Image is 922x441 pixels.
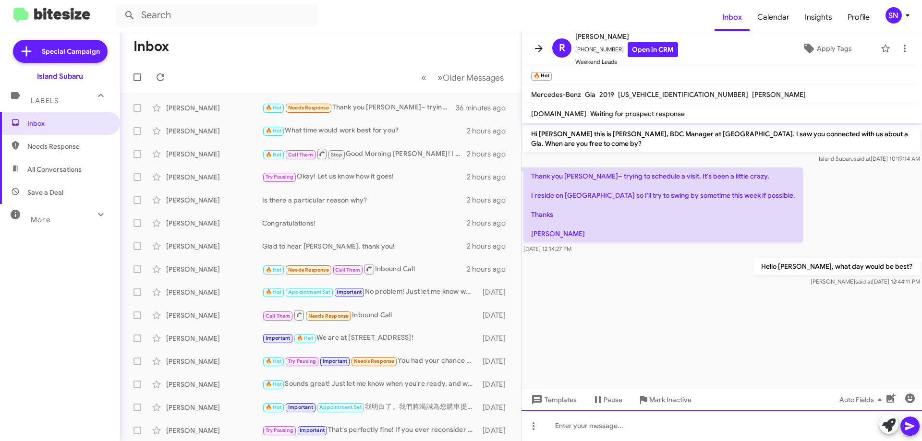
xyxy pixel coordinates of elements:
span: said at [855,278,872,285]
div: Okay! Let us know how it goes! [262,171,467,182]
span: Important [323,358,348,364]
button: Pause [584,391,630,408]
span: 🔥 Hot [266,267,282,273]
span: More [31,215,50,224]
span: 🔥 Hot [266,404,282,410]
div: [PERSON_NAME] [166,195,262,205]
span: 🔥 Hot [266,128,282,134]
a: Insights [797,3,840,31]
div: What time would work best for you? [262,125,467,136]
span: [DATE] 12:14:27 PM [523,245,571,252]
span: Needs Response [27,142,109,151]
span: [PHONE_NUMBER] [575,42,678,57]
div: [DATE] [478,380,513,389]
div: That's perfectly fine! If you ever reconsider or want to explore options in the future, feel free... [262,425,478,436]
div: Inbound Call [262,309,478,321]
button: Auto Fields [832,391,893,408]
p: Hello [PERSON_NAME], what day would be best? [753,258,920,275]
small: 🔥 Hot [531,72,552,81]
div: Inbound Call [262,263,467,275]
span: Try Pausing [266,427,293,433]
span: [DOMAIN_NAME] [531,109,586,118]
span: 🔥 Hot [297,335,313,341]
div: [PERSON_NAME] [166,403,262,412]
div: [PERSON_NAME] [166,264,262,274]
div: You had your chance and lost it [262,356,478,367]
span: Island Subaru [DATE] 10:19:14 AM [819,155,920,162]
div: 2 hours ago [467,149,513,159]
span: Save a Deal [27,188,63,197]
button: Templates [522,391,584,408]
span: Labels [31,96,59,105]
button: Next [432,68,510,87]
div: 我明白了。我們將竭誠為您購車提供協助。如有任何疑問，請隨時與我們聯繫 [262,402,478,413]
input: Search [116,4,318,27]
div: SN [886,7,902,24]
div: 2 hours ago [467,126,513,136]
span: » [437,72,443,83]
button: Mark Inactive [630,391,699,408]
div: Good Morning [PERSON_NAME]! I wanted to follow up with you and see if had some time to stop by ou... [262,148,467,160]
div: [DATE] [478,357,513,366]
span: R [559,40,565,56]
span: Templates [529,391,577,408]
div: [PERSON_NAME] [166,126,262,136]
span: Needs Response [354,358,395,364]
span: All Conversations [27,165,82,174]
button: Previous [415,68,432,87]
div: [PERSON_NAME] [166,218,262,228]
span: Call Them [335,267,360,273]
div: Congratulations! [262,218,467,228]
div: [PERSON_NAME] [166,334,262,343]
div: [DATE] [478,403,513,412]
span: Stop [331,152,342,158]
span: Special Campaign [42,47,100,56]
div: [PERSON_NAME] [166,172,262,182]
div: No problem! Just let me know when you're ready to reschedule. Looking forward to hearing from you! [262,286,478,298]
span: Call Them [266,313,291,319]
span: Important [266,335,291,341]
div: [PERSON_NAME] [166,380,262,389]
span: Call Them [288,152,313,158]
div: [DATE] [478,310,513,320]
div: [PERSON_NAME] [166,287,262,297]
a: Special Campaign [13,40,108,63]
div: [PERSON_NAME] [166,310,262,320]
span: Auto Fields [839,391,886,408]
button: SN [877,7,911,24]
div: Glad to hear [PERSON_NAME], thank you! [262,241,467,251]
div: Is there a particular reason why? [262,195,467,205]
span: Inbox [715,3,750,31]
span: said at [854,155,871,162]
div: Thank you [PERSON_NAME]– trying to schedule a visit. It's been a little crazy. I reside on [GEOGR... [262,102,456,113]
div: We are at [STREET_ADDRESS]! [262,333,478,344]
a: Profile [840,3,877,31]
span: Appointment Set [288,289,330,295]
span: Waiting for prospect response [590,109,685,118]
span: 🔥 Hot [266,358,282,364]
span: Needs Response [288,267,329,273]
a: Open in CRM [628,42,678,57]
span: 🔥 Hot [266,289,282,295]
span: Weekend Leads [575,57,678,67]
nav: Page navigation example [416,68,510,87]
span: 🔥 Hot [266,381,282,387]
span: Try Pausing [266,174,293,180]
span: [US_VEHICLE_IDENTIFICATION_NUMBER] [618,90,748,99]
span: Gla [585,90,595,99]
div: 2 hours ago [467,195,513,205]
span: Needs Response [288,105,329,111]
span: [PERSON_NAME] [DATE] 12:44:11 PM [811,278,920,285]
span: [PERSON_NAME] [752,90,806,99]
div: 2 hours ago [467,264,513,274]
div: Island Subaru [37,72,83,81]
span: Important [288,404,313,410]
a: Calendar [750,3,797,31]
div: [DATE] [478,426,513,435]
span: Appointment Set [319,404,362,410]
span: Try Pausing [288,358,316,364]
div: 36 minutes ago [456,103,513,113]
